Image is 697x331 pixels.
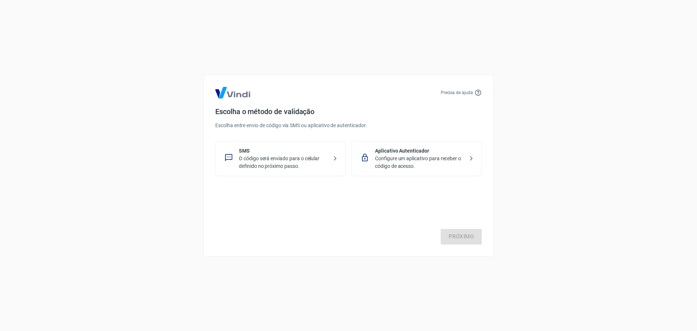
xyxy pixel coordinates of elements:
[215,87,250,98] img: Logo Vind
[375,147,464,155] p: Aplicativo Autenticador
[215,107,482,116] h4: Escolha o método de validação
[351,141,482,176] div: Aplicativo AutenticadorConfigure um aplicativo para receber o código de acesso.
[441,89,473,96] p: Precisa de ajuda
[215,122,482,129] p: Escolha entre envio de código via SMS ou aplicativo de autenticador.
[239,147,328,155] p: SMS
[375,155,464,170] p: Configure um aplicativo para receber o código de acesso.
[215,141,346,176] div: SMSO código será enviado para o celular definido no próximo passo.
[239,155,328,170] p: O código será enviado para o celular definido no próximo passo.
